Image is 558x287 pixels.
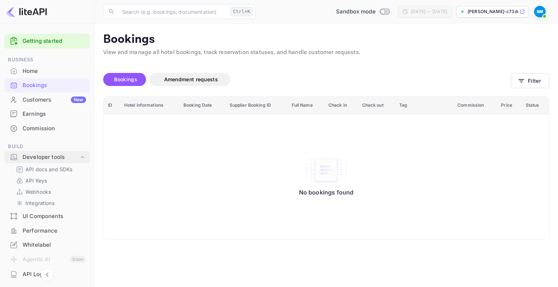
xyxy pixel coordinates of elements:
[23,270,86,279] div: API Logs
[23,96,86,104] div: Customers
[23,124,86,133] div: Commission
[16,199,84,207] a: Integrations
[104,97,549,239] table: booking table
[13,175,87,186] div: API Keys
[13,164,87,175] div: API docs and SDKs
[511,73,549,88] button: Filter
[225,97,287,114] th: Supplier Booking ID
[4,209,90,224] div: UI Components
[4,93,90,107] div: CustomersNew
[179,97,225,114] th: Booking Date
[287,97,324,114] th: Full Name
[4,224,90,237] a: Performance
[16,165,84,173] a: API docs and SDKs
[103,32,549,47] p: Bookings
[23,212,86,221] div: UI Components
[13,186,87,197] div: Webhooks
[4,267,90,281] a: API Logs
[25,199,54,207] p: Integrations
[104,97,120,114] th: ID
[23,67,86,75] div: Home
[16,188,84,196] a: Webhooks
[468,8,518,15] p: [PERSON_NAME]-c73do.[PERSON_NAME]...
[299,189,354,196] p: No bookings found
[324,97,358,114] th: Check in
[395,97,453,114] th: Tag
[23,153,79,161] div: Developer tools
[164,76,218,82] span: Amendment requests
[4,143,90,151] span: Build
[333,8,392,16] div: Switch to Production mode
[4,93,90,106] a: CustomersNew
[336,8,376,16] span: Sandbox mode
[23,227,86,235] div: Performance
[4,64,90,78] a: Home
[230,7,253,16] div: Ctrl+K
[118,4,227,19] input: Search (e.g. bookings, documentation)
[304,155,348,185] img: No bookings found
[4,209,90,223] a: UI Components
[120,97,179,114] th: Hotel informations
[71,97,86,103] div: New
[4,238,90,251] a: Whitelabel
[23,81,86,90] div: Bookings
[103,48,549,57] p: View and manage all hotel bookings, track reservation statuses, and handle customer requests.
[41,268,54,281] button: Collapse navigation
[25,165,73,173] p: API docs and SDKs
[4,78,90,92] a: Bookings
[103,73,511,86] div: account-settings tabs
[6,6,47,17] img: LiteAPI logo
[411,8,447,15] div: [DATE] — [DATE]
[4,122,90,136] div: Commission
[4,107,90,120] a: Earnings
[534,6,546,17] img: Sam Mwangi
[4,122,90,135] a: Commission
[25,177,47,184] p: API Keys
[4,267,90,282] div: API Logs
[4,151,90,164] div: Developer tools
[23,241,86,249] div: Whitelabel
[114,76,137,82] span: Bookings
[25,188,51,196] p: Webhooks
[521,97,549,114] th: Status
[4,78,90,93] div: Bookings
[4,56,90,64] span: Business
[358,97,395,114] th: Check out
[13,198,87,208] div: Integrations
[23,110,86,118] div: Earnings
[16,177,84,184] a: API Keys
[453,97,497,114] th: Commission
[497,97,521,114] th: Price
[23,37,86,45] a: Getting started
[4,34,90,49] div: Getting started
